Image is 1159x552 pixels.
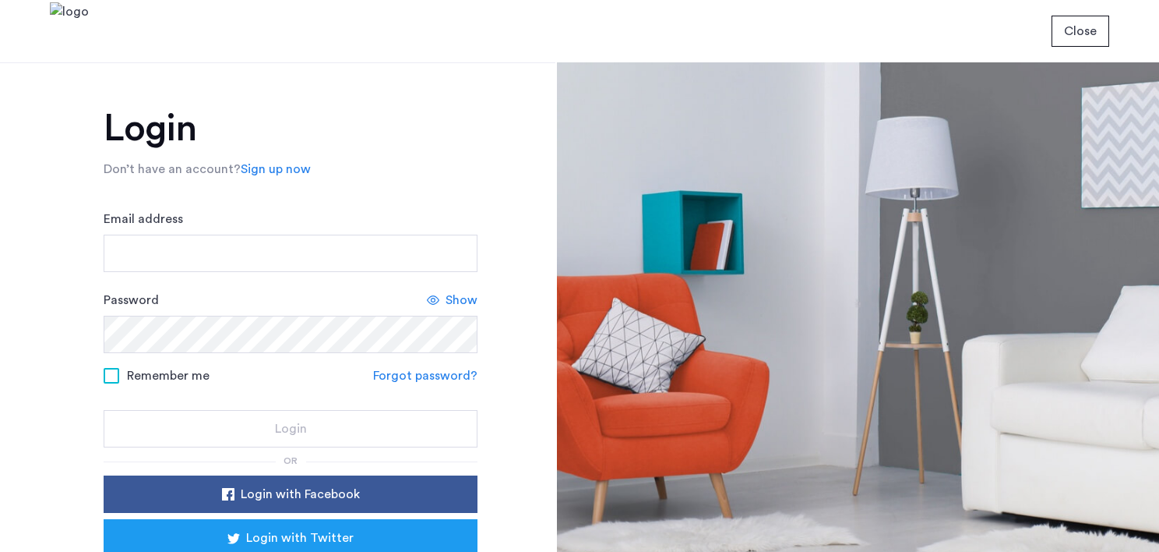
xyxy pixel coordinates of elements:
a: Sign up now [241,160,311,179]
span: Login with Twitter [246,529,354,547]
span: Login with Facebook [241,485,360,504]
button: button [1052,16,1109,47]
span: Close [1064,22,1097,41]
h1: Login [104,110,477,147]
label: Email address [104,210,183,228]
button: button [104,476,477,513]
span: Don’t have an account? [104,163,241,175]
span: or [284,456,298,465]
button: button [104,410,477,448]
span: Show [446,291,477,310]
a: Forgot password? [373,366,477,385]
img: logo [50,2,89,61]
label: Password [104,291,159,310]
span: Remember me [127,366,210,385]
span: Login [275,419,307,438]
